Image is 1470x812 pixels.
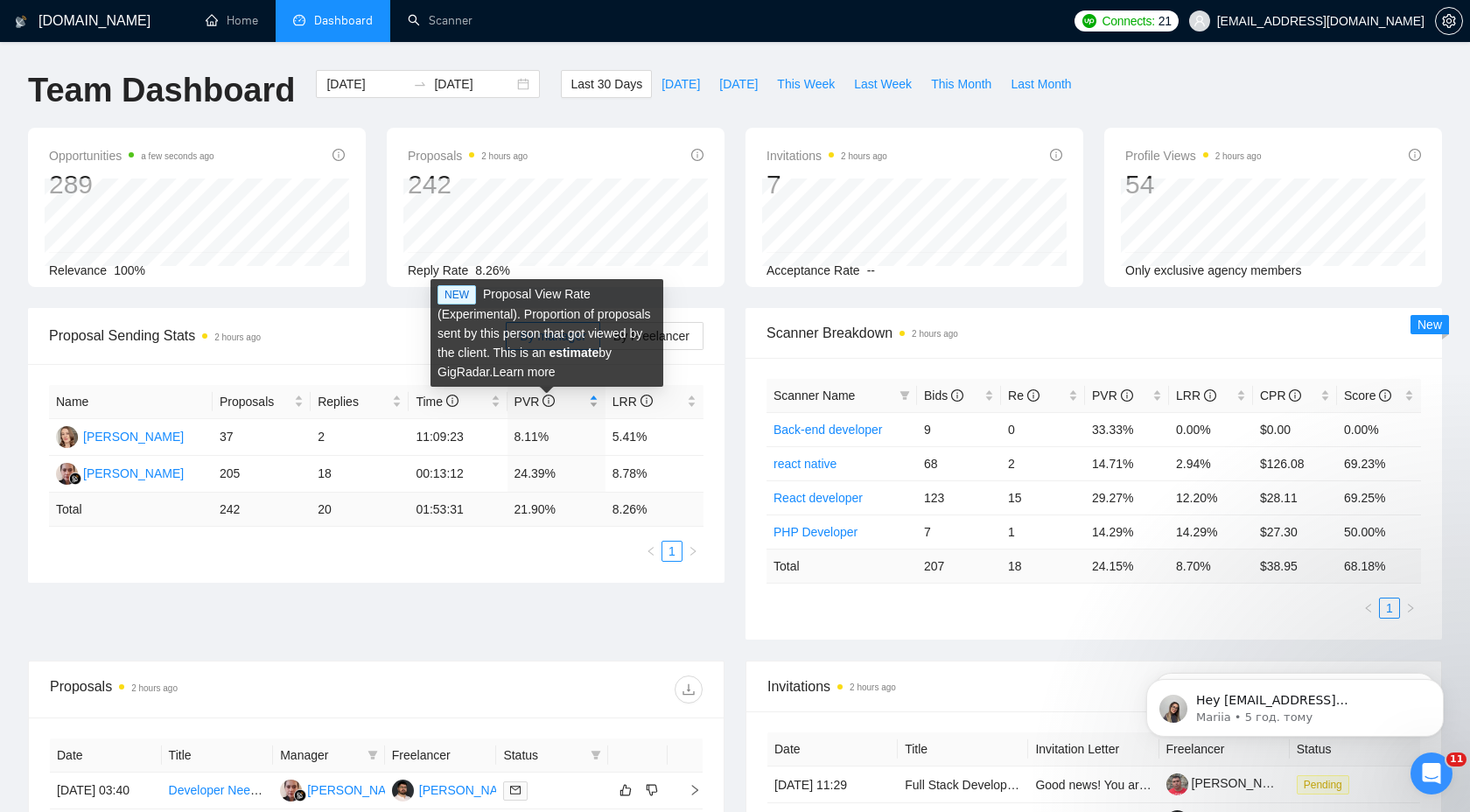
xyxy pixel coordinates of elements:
span: LRR [1176,388,1216,402]
span: Proposals [408,145,528,166]
span: setting [1436,14,1462,28]
td: 242 [213,493,311,527]
td: Developer Needed to Build Sports App MVP (Stealth Startup) [162,773,274,809]
td: $ 38.95 [1253,549,1337,583]
td: 14.29% [1085,514,1169,549]
a: AT[PERSON_NAME] [392,782,520,796]
time: 2 hours ago [131,683,178,693]
time: 2 hours ago [912,329,958,339]
th: Manager [273,738,385,773]
span: info-circle [1027,389,1039,402]
span: Last Month [1011,74,1071,94]
span: [DATE] [661,74,700,94]
button: right [682,541,703,562]
a: Learn more [493,365,556,379]
iframe: Intercom notifications повідомлення [1120,642,1470,765]
span: Last Week [854,74,912,94]
th: Proposals [213,385,311,419]
span: Acceptance Rate [766,263,860,277]
td: 123 [917,480,1001,514]
td: 50.00% [1337,514,1421,549]
button: Last 30 Days [561,70,652,98]
span: This Month [931,74,991,94]
span: filter [591,750,601,760]
td: 2 [1001,446,1085,480]
td: 00:13:12 [409,456,507,493]
td: 8.70 % [1169,549,1253,583]
td: 0 [1001,412,1085,446]
span: NEW [437,285,476,304]
td: 37 [213,419,311,456]
button: right [1400,598,1421,619]
div: [PERSON_NAME] [419,780,520,800]
time: 2 hours ago [1215,151,1262,161]
b: estimate [549,346,598,360]
img: YV [56,426,78,448]
button: [DATE] [652,70,710,98]
span: Time [416,395,458,409]
td: 12.20% [1169,480,1253,514]
span: Invitations [767,675,1420,697]
span: This Week [777,74,835,94]
span: info-circle [1289,389,1301,402]
span: Manager [280,745,360,765]
td: 18 [1001,549,1085,583]
div: Proposals [50,675,376,703]
div: 7 [766,168,887,201]
span: filter [899,390,910,401]
td: 21.90 % [507,493,605,527]
span: Reply Rate [408,263,468,277]
th: Title [898,732,1028,766]
input: Start date [326,74,406,94]
span: info-circle [1204,389,1216,402]
button: dislike [641,780,662,801]
button: left [1358,598,1379,619]
a: AU[PERSON_NAME] [280,782,408,796]
span: info-circle [1409,149,1421,161]
td: 14.29% [1169,514,1253,549]
div: 242 [408,168,528,201]
span: [DATE] [719,74,758,94]
td: 0.00% [1169,412,1253,446]
td: 8.26 % [605,493,703,527]
span: mail [510,785,521,795]
td: 2.94% [1169,446,1253,480]
span: Opportunities [49,145,214,166]
a: PHP Developer [773,525,857,539]
td: Total [766,549,917,583]
span: 21 [1158,11,1172,31]
li: Previous Page [640,541,661,562]
img: gigradar-bm.png [294,789,306,801]
span: like [619,783,632,797]
span: Bids [924,388,963,402]
img: c1X7kv287tsEoHtcfYMMDDQpFA6a4TNDz2aRCZGzNeq34j5s9PyNgzAtvMkWjQwKYi [1166,773,1188,795]
span: 11 [1446,752,1466,766]
td: 207 [917,549,1001,583]
a: homeHome [206,13,258,28]
span: info-circle [640,395,653,407]
span: filter [367,750,378,760]
td: 68.18 % [1337,549,1421,583]
span: to [413,77,427,91]
td: 9 [917,412,1001,446]
span: left [646,546,656,556]
span: info-circle [1050,149,1062,161]
span: right [688,546,698,556]
span: download [675,682,702,696]
td: 69.23% [1337,446,1421,480]
span: -- [867,263,875,277]
td: 18 [311,456,409,493]
a: Back-end developer [773,423,883,437]
th: Invitation Letter [1028,732,1158,766]
div: [PERSON_NAME] [83,427,184,446]
a: 1 [1380,598,1399,618]
td: 68 [917,446,1001,480]
span: Proposals [220,392,290,411]
span: right [675,784,701,796]
div: 54 [1125,168,1262,201]
span: info-circle [691,149,703,161]
th: Date [767,732,898,766]
td: 33.33% [1085,412,1169,446]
